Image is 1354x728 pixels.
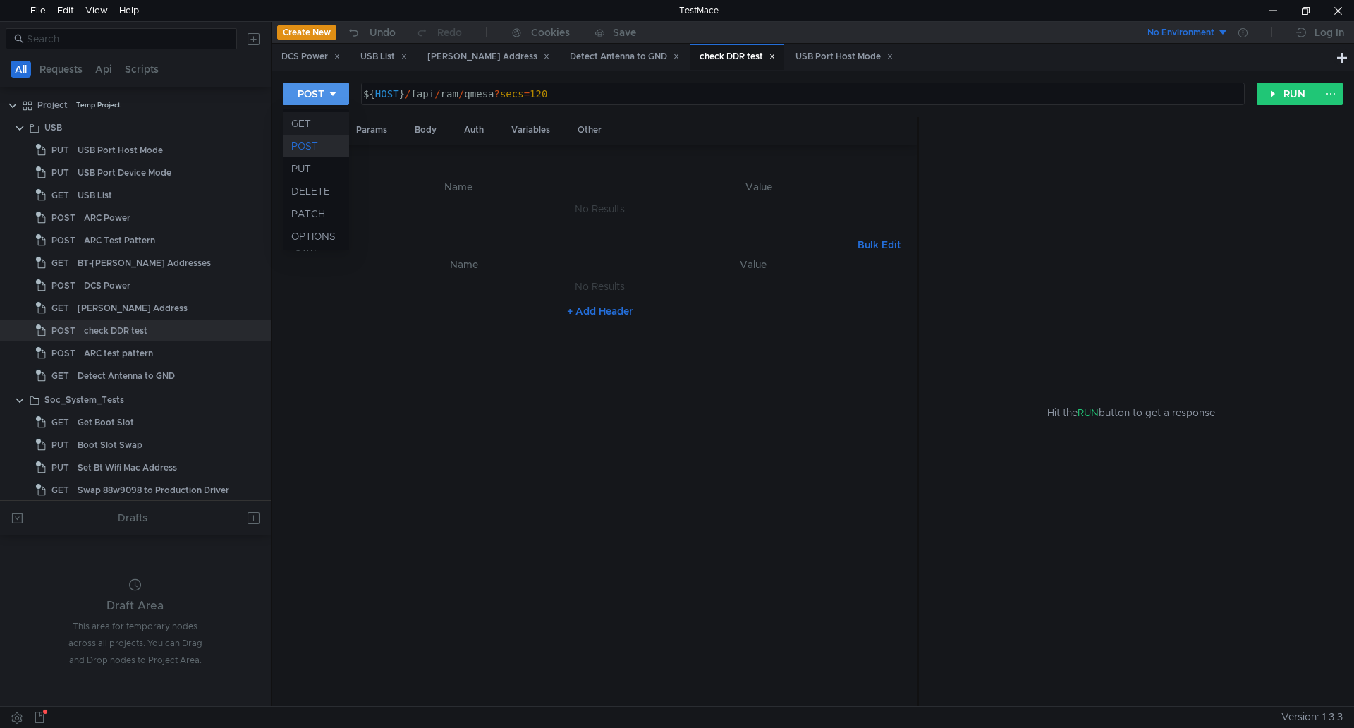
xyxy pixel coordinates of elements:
li: PUT [283,157,349,180]
li: PATCH [283,202,349,225]
li: POST [283,135,349,157]
li: OPTIONS [283,225,349,248]
li: DELETE [283,180,349,202]
li: GET [283,112,349,135]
